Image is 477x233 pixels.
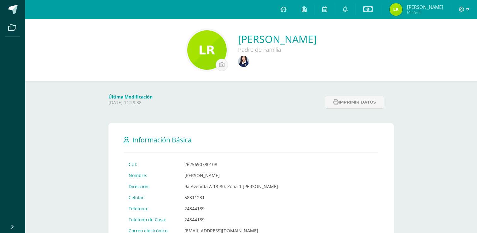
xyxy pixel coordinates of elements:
[179,170,283,181] td: [PERSON_NAME]
[238,56,249,67] img: dd35e51b99610284a2f852331c2453c7.png
[179,192,283,203] td: 58311231
[124,203,179,214] td: Teléfono:
[390,3,402,16] img: 537d4718976e477464aab97698e58b4e.png
[407,9,443,15] span: Mi Perfil
[124,170,179,181] td: Nombre:
[132,135,192,144] span: Información Básica
[108,100,321,105] p: [DATE] 11:29:38
[179,159,283,170] td: 2625690780108
[124,181,179,192] td: Dirección:
[108,94,321,100] h4: Última Modificación
[179,214,283,225] td: 24344189
[124,192,179,203] td: Celular:
[407,4,443,10] span: [PERSON_NAME]
[124,159,179,170] td: CUI:
[124,214,179,225] td: Teléfono de Casa:
[187,30,227,70] img: ad393842fd128198bf7bfd5a36562a84.png
[238,46,317,53] div: Padre de Familia
[238,32,317,46] a: [PERSON_NAME]
[179,203,283,214] td: 24344189
[325,96,384,109] button: Imprimir datos
[179,181,283,192] td: 9a Avenida A 13-30, Zona 1 [PERSON_NAME]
